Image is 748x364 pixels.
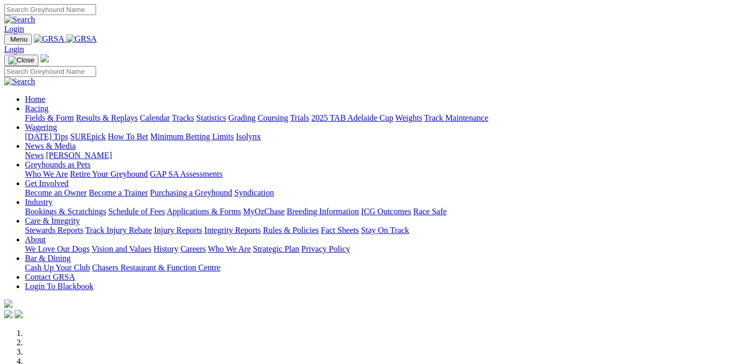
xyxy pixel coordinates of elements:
[25,244,744,254] div: About
[208,244,251,253] a: Who We Are
[108,132,149,141] a: How To Bet
[180,244,206,253] a: Careers
[311,113,393,122] a: 2025 TAB Adelaide Cup
[25,226,744,235] div: Care & Integrity
[4,4,96,15] input: Search
[4,310,12,318] img: facebook.svg
[140,113,170,122] a: Calendar
[172,113,194,122] a: Tracks
[41,54,49,62] img: logo-grsa-white.png
[25,207,106,216] a: Bookings & Scratchings
[263,226,319,235] a: Rules & Policies
[66,34,97,44] img: GRSA
[395,113,422,122] a: Weights
[25,282,94,291] a: Login To Blackbook
[70,170,148,178] a: Retire Your Greyhound
[25,272,75,281] a: Contact GRSA
[108,207,165,216] a: Schedule of Fees
[253,244,299,253] a: Strategic Plan
[89,188,148,197] a: Become a Trainer
[70,132,105,141] a: SUREpick
[92,263,220,272] a: Chasers Restaurant & Function Centre
[4,45,24,54] a: Login
[243,207,285,216] a: MyOzChase
[25,104,48,113] a: Racing
[321,226,359,235] a: Fact Sheets
[236,132,261,141] a: Isolynx
[4,77,35,86] img: Search
[46,151,112,160] a: [PERSON_NAME]
[25,226,83,235] a: Stewards Reports
[4,24,24,33] a: Login
[25,113,74,122] a: Fields & Form
[4,55,38,66] button: Toggle navigation
[361,207,411,216] a: ICG Outcomes
[25,244,89,253] a: We Love Our Dogs
[15,310,23,318] img: twitter.svg
[150,188,232,197] a: Purchasing a Greyhound
[167,207,241,216] a: Applications & Forms
[229,113,256,122] a: Grading
[25,151,744,160] div: News & Media
[150,170,223,178] a: GAP SA Assessments
[10,35,28,43] span: Menu
[8,56,34,64] img: Close
[196,113,226,122] a: Statistics
[85,226,152,235] a: Track Injury Rebate
[204,226,261,235] a: Integrity Reports
[25,123,57,132] a: Wagering
[25,160,90,169] a: Greyhounds as Pets
[290,113,309,122] a: Trials
[153,244,178,253] a: History
[25,113,744,123] div: Racing
[25,132,68,141] a: [DATE] Tips
[4,66,96,77] input: Search
[25,170,744,179] div: Greyhounds as Pets
[361,226,409,235] a: Stay On Track
[25,179,69,188] a: Get Involved
[4,34,32,45] button: Toggle navigation
[301,244,350,253] a: Privacy Policy
[76,113,138,122] a: Results & Replays
[4,300,12,308] img: logo-grsa-white.png
[25,216,80,225] a: Care & Integrity
[150,132,234,141] a: Minimum Betting Limits
[413,207,446,216] a: Race Safe
[258,113,288,122] a: Coursing
[25,188,87,197] a: Become an Owner
[25,151,44,160] a: News
[234,188,274,197] a: Syndication
[25,263,744,272] div: Bar & Dining
[25,95,45,103] a: Home
[25,170,68,178] a: Who We Are
[34,34,64,44] img: GRSA
[91,244,151,253] a: Vision and Values
[25,254,71,263] a: Bar & Dining
[25,198,52,206] a: Industry
[424,113,488,122] a: Track Maintenance
[154,226,202,235] a: Injury Reports
[25,207,744,216] div: Industry
[25,235,46,244] a: About
[287,207,359,216] a: Breeding Information
[4,15,35,24] img: Search
[25,132,744,141] div: Wagering
[25,188,744,198] div: Get Involved
[25,263,90,272] a: Cash Up Your Club
[25,141,76,150] a: News & Media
